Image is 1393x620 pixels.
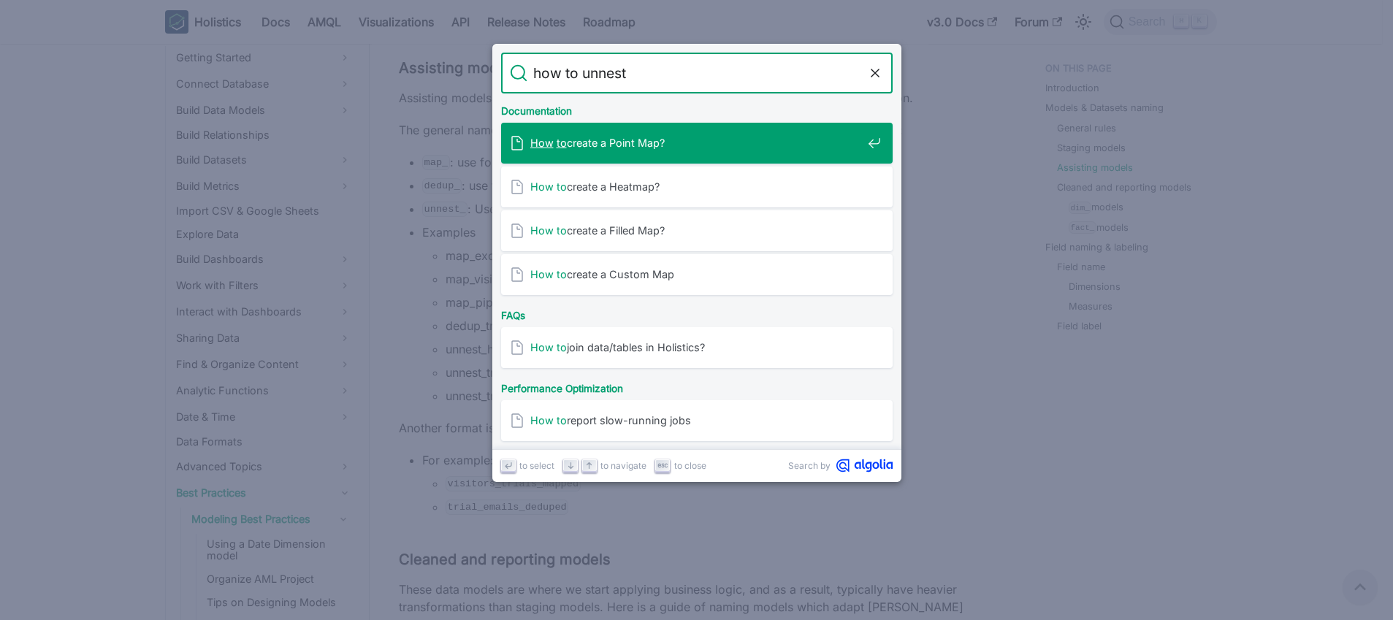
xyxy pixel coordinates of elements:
a: How tocreate a Point Map? [501,123,893,164]
span: report slow-running jobs [530,413,862,427]
span: create a Filled Map? [530,223,862,237]
span: to navigate [600,459,646,472]
span: Search by [788,459,831,472]
mark: How [530,341,554,353]
mark: to [557,224,567,237]
a: How toreport slow-running jobs [501,400,893,441]
svg: Algolia [836,459,893,472]
a: How tocreate a Custom Map [501,254,893,295]
mark: to [557,341,567,353]
mark: How [530,268,554,280]
div: Documentation [498,93,896,123]
input: Search docs [527,53,866,93]
div: Performance Optimization [498,371,896,400]
span: join data/tables in Holistics? [530,340,862,354]
mark: How [530,137,554,149]
a: How tocreate a Filled Map? [501,210,893,251]
mark: How [530,224,554,237]
a: Search byAlgolia [788,459,893,472]
span: create a Point Map? [530,136,862,150]
svg: Enter key [503,460,514,471]
mark: to [557,180,567,193]
div: FAQs [498,298,896,327]
mark: to [557,414,567,426]
mark: How [530,414,554,426]
a: How tocreate a Heatmap? [501,167,893,207]
svg: Escape key [657,460,668,471]
mark: How [530,180,554,193]
div: Visualizations [498,444,896,473]
svg: Arrow up [584,460,595,471]
svg: Arrow down [565,460,576,471]
mark: to [557,268,567,280]
button: Clear the query [866,64,884,82]
span: create a Heatmap? [530,180,862,194]
span: to close [674,459,706,472]
span: create a Custom Map [530,267,862,281]
a: How tojoin data/tables in Holistics? [501,327,893,368]
mark: to [557,137,567,149]
span: to select [519,459,554,472]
